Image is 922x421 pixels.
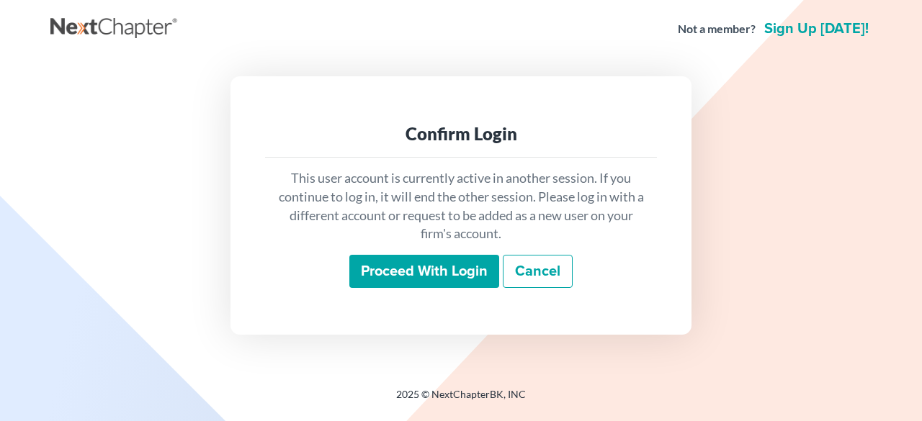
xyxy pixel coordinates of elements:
[349,255,499,288] input: Proceed with login
[761,22,872,36] a: Sign up [DATE]!
[277,169,645,243] p: This user account is currently active in another session. If you continue to log in, it will end ...
[50,387,872,413] div: 2025 © NextChapterBK, INC
[678,21,756,37] strong: Not a member?
[277,122,645,145] div: Confirm Login
[503,255,573,288] a: Cancel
